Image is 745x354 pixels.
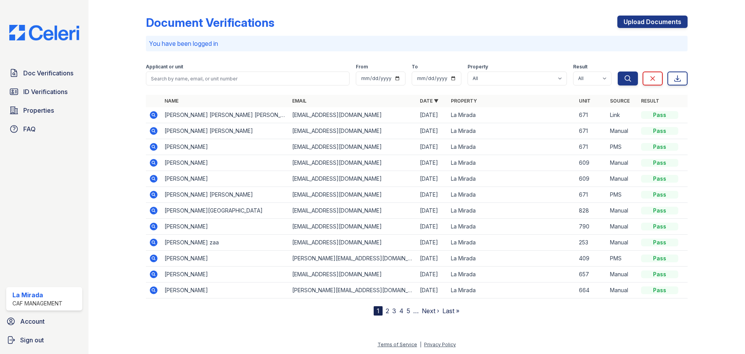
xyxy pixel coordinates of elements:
td: La Mirada [448,235,575,251]
td: La Mirada [448,187,575,203]
td: 828 [576,203,607,219]
td: [EMAIL_ADDRESS][DOMAIN_NAME] [289,123,417,139]
td: [EMAIL_ADDRESS][DOMAIN_NAME] [289,235,417,251]
td: 790 [576,219,607,235]
td: La Mirada [448,251,575,267]
td: 409 [576,251,607,267]
a: Terms of Service [378,342,417,347]
td: [PERSON_NAME] [161,139,289,155]
span: Account [20,317,45,326]
a: ID Verifications [6,84,82,99]
td: [PERSON_NAME][EMAIL_ADDRESS][DOMAIN_NAME] [289,251,417,267]
td: PMS [607,187,638,203]
a: 5 [407,307,410,315]
div: CAF Management [12,300,62,307]
td: [PERSON_NAME] [161,155,289,171]
td: [DATE] [417,267,448,283]
td: [PERSON_NAME] [161,219,289,235]
td: 657 [576,267,607,283]
a: Unit [579,98,591,104]
td: [DATE] [417,203,448,219]
a: Sign out [3,332,85,348]
td: La Mirada [448,123,575,139]
td: [DATE] [417,219,448,235]
td: [DATE] [417,139,448,155]
label: To [412,64,418,70]
a: Doc Verifications [6,65,82,81]
td: [EMAIL_ADDRESS][DOMAIN_NAME] [289,171,417,187]
td: 609 [576,171,607,187]
div: 1 [374,306,383,316]
a: FAQ [6,121,82,137]
td: [EMAIL_ADDRESS][DOMAIN_NAME] [289,187,417,203]
td: [DATE] [417,123,448,139]
div: Pass [641,175,678,183]
td: [DATE] [417,283,448,298]
div: Pass [641,207,678,214]
td: [DATE] [417,251,448,267]
td: Link [607,107,638,123]
td: [EMAIL_ADDRESS][DOMAIN_NAME] [289,267,417,283]
label: Property [468,64,488,70]
td: Manual [607,155,638,171]
a: Next › [422,307,439,315]
span: Doc Verifications [23,68,73,78]
a: Property [451,98,477,104]
td: La Mirada [448,171,575,187]
td: La Mirada [448,267,575,283]
div: Pass [641,286,678,294]
span: FAQ [23,124,36,134]
td: [PERSON_NAME] [161,251,289,267]
label: Result [573,64,587,70]
td: Manual [607,283,638,298]
input: Search by name, email, or unit number [146,71,350,85]
td: La Mirada [448,203,575,219]
td: [PERSON_NAME][GEOGRAPHIC_DATA] [161,203,289,219]
td: [DATE] [417,171,448,187]
td: [PERSON_NAME] [PERSON_NAME] [161,123,289,139]
td: [PERSON_NAME] [161,267,289,283]
td: La Mirada [448,107,575,123]
td: 671 [576,107,607,123]
span: Properties [23,106,54,115]
td: [PERSON_NAME] [161,171,289,187]
div: Document Verifications [146,16,274,30]
div: Pass [641,111,678,119]
td: [PERSON_NAME] zaa [161,235,289,251]
a: Name [165,98,178,104]
p: You have been logged in [149,39,684,48]
td: 671 [576,187,607,203]
td: [PERSON_NAME][EMAIL_ADDRESS][DOMAIN_NAME] [289,283,417,298]
img: CE_Logo_Blue-a8612792a0a2168367f1c8372b55b34899dd931a85d93a1a3d3e32e68fde9ad4.png [3,25,85,40]
td: Manual [607,267,638,283]
td: La Mirada [448,219,575,235]
label: From [356,64,368,70]
td: [DATE] [417,187,448,203]
td: [DATE] [417,235,448,251]
a: Properties [6,103,82,118]
td: La Mirada [448,139,575,155]
div: Pass [641,223,678,230]
div: Pass [641,191,678,199]
td: 671 [576,139,607,155]
div: Pass [641,270,678,278]
div: Pass [641,159,678,167]
a: 3 [392,307,396,315]
td: [PERSON_NAME] [PERSON_NAME] [PERSON_NAME] [161,107,289,123]
a: 2 [386,307,389,315]
div: Pass [641,239,678,246]
td: Manual [607,123,638,139]
span: Sign out [20,335,44,345]
td: 671 [576,123,607,139]
td: Manual [607,235,638,251]
div: Pass [641,255,678,262]
div: Pass [641,127,678,135]
td: Manual [607,203,638,219]
div: La Mirada [12,290,62,300]
a: Last » [442,307,459,315]
td: PMS [607,139,638,155]
td: [EMAIL_ADDRESS][DOMAIN_NAME] [289,203,417,219]
td: [EMAIL_ADDRESS][DOMAIN_NAME] [289,219,417,235]
div: | [420,342,421,347]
